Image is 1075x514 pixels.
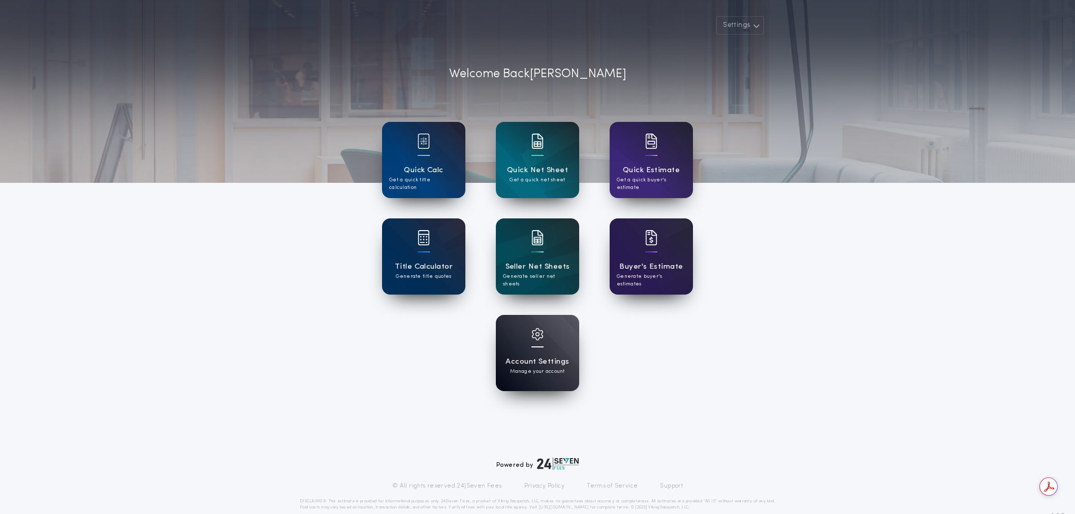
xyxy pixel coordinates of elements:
[531,230,544,245] img: card icon
[507,165,568,176] h1: Quick Net Sheet
[645,134,657,149] img: card icon
[510,368,564,375] p: Manage your account
[496,218,579,295] a: card iconSeller Net SheetsGenerate seller net sheets
[610,218,693,295] a: card iconBuyer's EstimateGenerate buyer's estimates
[524,482,565,490] a: Privacy Policy
[510,176,565,184] p: Get a quick net sheet
[619,261,683,273] h1: Buyer's Estimate
[539,505,589,509] a: [URL][DOMAIN_NAME]
[382,218,465,295] a: card iconTitle CalculatorGenerate title quotes
[418,230,430,245] img: card icon
[389,176,458,191] p: Get a quick title calculation
[496,122,579,198] a: card iconQuick Net SheetGet a quick net sheet
[531,328,544,340] img: card icon
[587,482,638,490] a: Terms of Service
[505,356,569,368] h1: Account Settings
[716,16,764,35] button: Settings
[617,273,686,288] p: Generate buyer's estimates
[418,134,430,149] img: card icon
[537,458,579,470] img: logo
[382,122,465,198] a: card iconQuick CalcGet a quick title calculation
[300,498,775,510] p: DISCLAIMER: This estimate is provided for informational purposes only. 24|Seven Fees, a product o...
[496,458,579,470] div: Powered by
[395,261,453,273] h1: Title Calculator
[505,261,570,273] h1: Seller Net Sheets
[449,65,626,83] p: Welcome Back [PERSON_NAME]
[645,230,657,245] img: card icon
[396,273,451,280] p: Generate title quotes
[623,165,680,176] h1: Quick Estimate
[404,165,444,176] h1: Quick Calc
[503,273,572,288] p: Generate seller net sheets
[496,315,579,391] a: card iconAccount SettingsManage your account
[610,122,693,198] a: card iconQuick EstimateGet a quick buyer's estimate
[617,176,686,191] p: Get a quick buyer's estimate
[660,482,683,490] a: Support
[531,134,544,149] img: card icon
[392,482,502,490] p: © All rights reserved. 24|Seven Fees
